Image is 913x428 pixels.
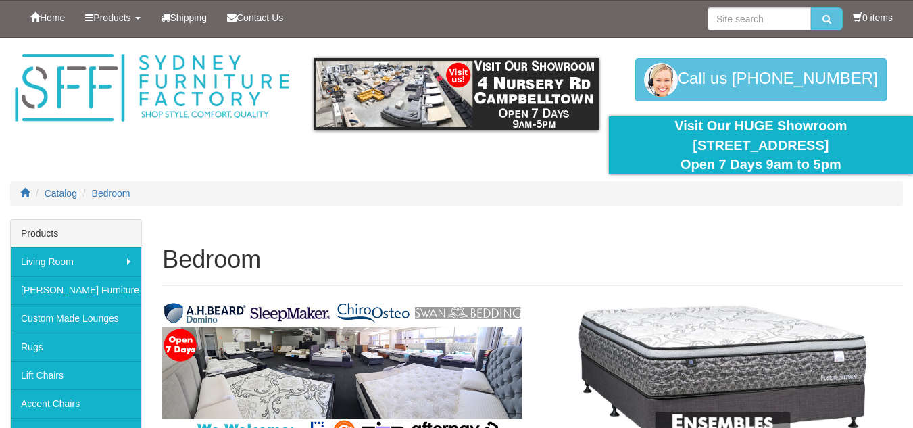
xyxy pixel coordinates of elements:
[151,1,218,34] a: Shipping
[11,361,141,389] a: Lift Chairs
[11,247,141,276] a: Living Room
[11,220,141,247] div: Products
[20,1,75,34] a: Home
[314,58,598,130] img: showroom.gif
[853,11,893,24] li: 0 items
[11,389,141,418] a: Accent Chairs
[75,1,150,34] a: Products
[619,116,903,174] div: Visit Our HUGE Showroom [STREET_ADDRESS] Open 7 Days 9am to 5pm
[92,188,130,199] a: Bedroom
[11,304,141,333] a: Custom Made Lounges
[11,333,141,361] a: Rugs
[708,7,811,30] input: Site search
[237,12,283,23] span: Contact Us
[40,12,65,23] span: Home
[162,246,903,273] h1: Bedroom
[11,276,141,304] a: [PERSON_NAME] Furniture
[217,1,293,34] a: Contact Us
[10,51,294,125] img: Sydney Furniture Factory
[93,12,130,23] span: Products
[45,188,77,199] a: Catalog
[170,12,207,23] span: Shipping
